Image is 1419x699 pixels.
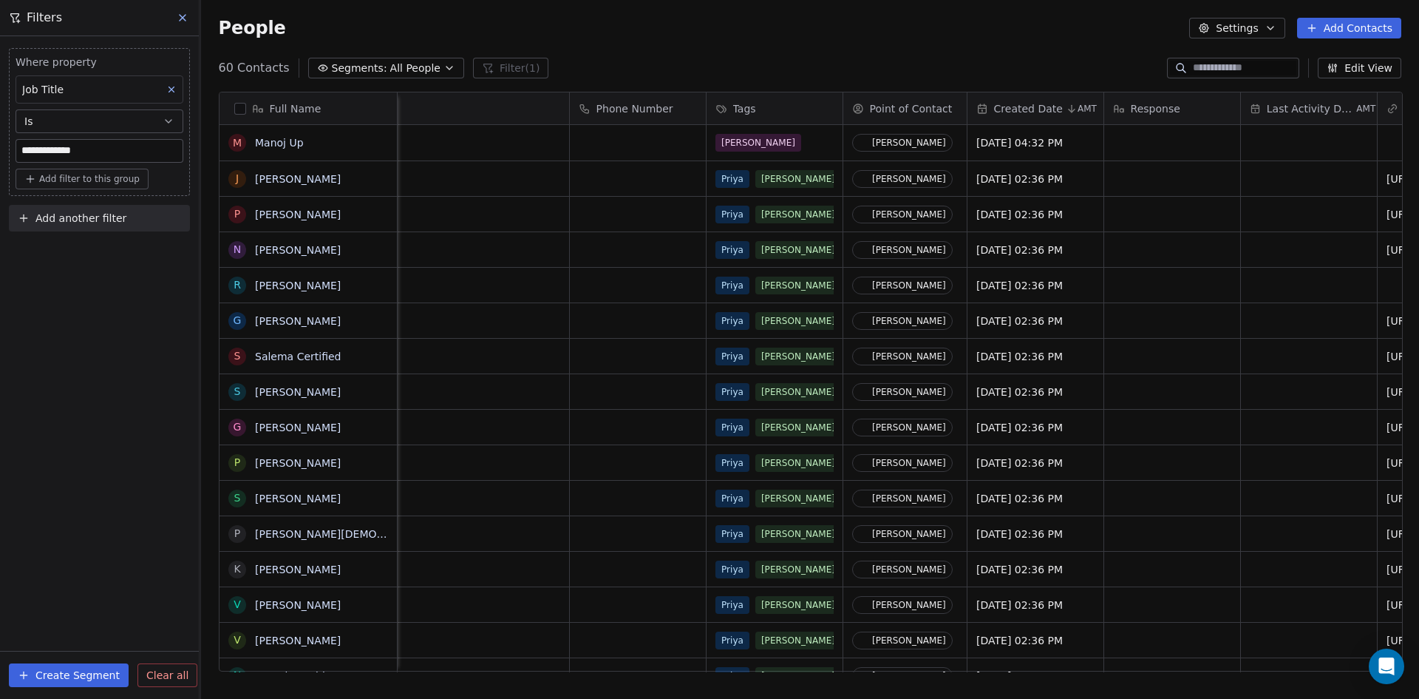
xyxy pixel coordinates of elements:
[976,562,1095,577] span: [DATE] 02:36 PM
[872,351,946,362] div: [PERSON_NAME]
[320,633,560,648] span: Delivery Head
[220,125,398,672] div: grid
[234,490,240,506] div: S
[255,280,341,291] a: [PERSON_NAME]
[976,456,1095,470] span: [DATE] 02:36 PM
[1297,18,1401,38] button: Add Contacts
[270,101,321,116] span: Full Name
[320,527,560,541] span: Delivery Head
[234,561,240,577] div: K
[715,525,749,543] span: Priya
[755,206,840,223] span: [PERSON_NAME]
[843,92,967,124] div: Point of Contact
[755,454,840,472] span: [PERSON_NAME]
[1189,18,1284,38] button: Settings
[255,137,304,149] a: Manoj Up
[872,458,946,468] div: [PERSON_NAME]
[320,385,560,399] span: Delivery Head
[976,633,1095,648] span: [DATE] 02:36 PM
[976,385,1095,399] span: [DATE] 02:36 PM
[320,135,560,150] span: Delivery Head
[320,491,560,506] span: Delivery Head
[872,316,946,326] div: [PERSON_NAME]
[872,422,946,433] div: [PERSON_NAME]
[715,596,749,614] span: Priya
[976,669,1095,683] span: [DATE] 02:36 PM
[234,277,241,293] div: r
[320,420,560,435] span: Delivery Head
[872,138,946,148] div: [PERSON_NAME]
[255,173,341,185] a: [PERSON_NAME]
[872,529,946,539] div: [PERSON_NAME]
[872,280,946,291] div: [PERSON_NAME]
[715,134,801,152] span: [PERSON_NAME]
[234,632,241,648] div: V
[976,207,1095,222] span: [DATE] 02:36 PM
[715,667,749,685] span: Priya
[219,17,286,39] span: People
[994,101,1063,116] span: Created Date
[255,670,325,682] a: Naresh Erothi
[976,420,1095,435] span: [DATE] 02:36 PM
[570,92,706,124] div: Phone Number
[872,209,946,220] div: [PERSON_NAME]
[255,493,341,504] a: [PERSON_NAME]
[715,561,749,578] span: Priya
[1267,101,1354,116] span: Last Activity Date
[715,277,749,294] span: Priya
[755,667,840,685] span: [PERSON_NAME]
[255,422,341,433] a: [PERSON_NAME]
[234,597,241,612] div: V
[233,419,241,435] div: G
[234,526,239,541] div: P
[755,348,840,365] span: [PERSON_NAME]
[579,669,697,683] span: 12488690083
[715,454,749,472] span: Priya
[320,349,560,364] span: Delivery Head
[872,635,946,646] div: [PERSON_NAME]
[255,244,341,256] a: [PERSON_NAME]
[976,598,1095,612] span: [DATE] 02:36 PM
[755,383,840,401] span: [PERSON_NAME]
[320,243,560,257] span: Delivery Head
[234,206,239,222] div: P
[755,596,840,614] span: [PERSON_NAME]
[473,58,549,78] button: Filter(1)
[755,312,840,330] span: [PERSON_NAME]
[872,245,946,255] div: [PERSON_NAME]
[255,635,341,646] a: [PERSON_NAME]
[755,241,840,259] span: [PERSON_NAME]
[1356,103,1375,115] span: AMT
[320,278,560,293] span: Delivery Head
[707,92,843,124] div: Tags
[755,277,840,294] span: [PERSON_NAME]
[255,386,341,398] a: [PERSON_NAME]
[233,313,241,328] div: G
[872,564,946,575] div: [PERSON_NAME]
[715,312,749,330] span: Priya
[1369,649,1404,684] div: Open Intercom Messenger
[235,171,238,186] div: J
[755,170,840,188] span: [PERSON_NAME]
[320,456,560,470] span: Delivery Head
[976,172,1095,186] span: [DATE] 02:36 PM
[220,92,397,124] div: Full Name
[1078,103,1097,115] span: AMT
[755,490,840,507] span: [PERSON_NAME]
[320,669,560,683] span: Delivery Head
[755,525,840,543] span: [PERSON_NAME]
[390,61,440,76] span: All People
[715,348,749,365] span: Priya
[320,562,560,577] span: Delivery Head
[1241,92,1377,124] div: Last Activity DateAMT
[255,599,341,611] a: [PERSON_NAME]
[976,349,1095,364] span: [DATE] 02:36 PM
[755,561,840,578] span: [PERSON_NAME]
[872,600,946,610] div: [PERSON_NAME]
[715,632,749,649] span: Priya
[233,242,240,257] div: N
[755,632,840,649] span: [PERSON_NAME]
[976,278,1095,293] span: [DATE] 02:36 PM
[255,564,341,575] a: [PERSON_NAME]
[715,383,749,401] span: Priya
